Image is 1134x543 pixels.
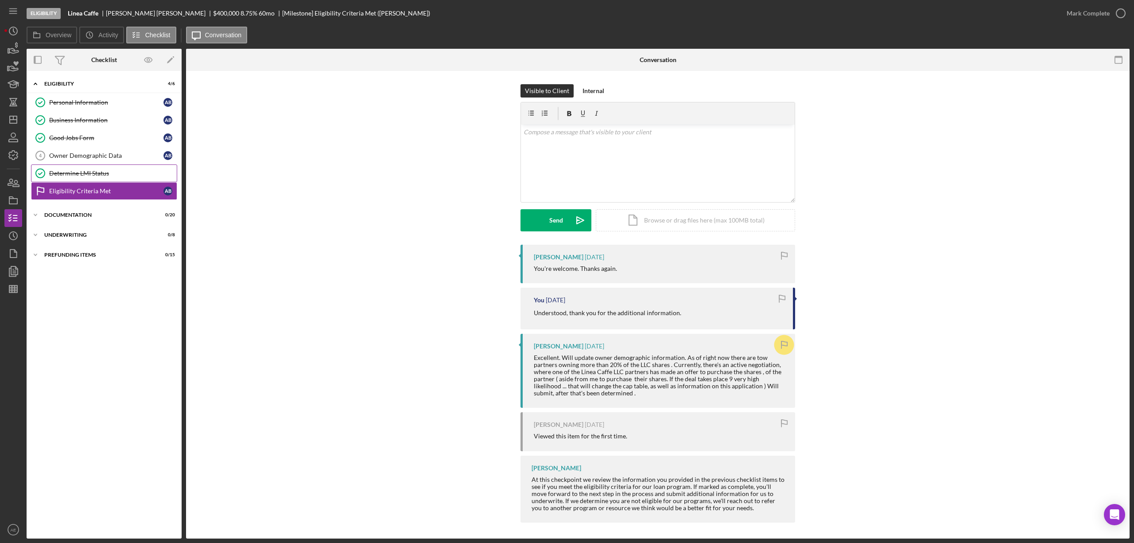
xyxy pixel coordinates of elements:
div: A B [163,98,172,107]
div: Internal [583,84,604,98]
div: [PERSON_NAME] [PERSON_NAME] [106,10,213,17]
div: Documentation [44,212,153,218]
button: Conversation [186,27,248,43]
div: Visible to Client [525,84,569,98]
div: Personal Information [49,99,163,106]
div: 60 mo [259,10,275,17]
a: Business InformationAB [31,111,177,129]
div: [PERSON_NAME] [532,465,581,472]
button: Overview [27,27,77,43]
tspan: 4 [39,153,42,158]
div: Underwriting [44,232,153,238]
div: A B [163,151,172,160]
div: Open Intercom Messenger [1104,504,1125,525]
button: Activity [79,27,124,43]
div: 4 / 6 [159,81,175,86]
a: Good Jobs FormAB [31,129,177,147]
time: 2025-09-11 21:44 [585,343,604,350]
button: Visible to Client [520,84,574,98]
div: At this checkpoint we review the information you provided in the previous checklist items to see ... [532,476,786,512]
div: [Milestone] Eligibility Criteria Met ([PERSON_NAME]) [282,10,430,17]
time: 2025-08-27 16:06 [585,421,604,428]
div: 0 / 15 [159,252,175,258]
div: Checklist [91,56,117,63]
div: Conversation [640,56,676,63]
div: A B [163,187,172,195]
button: Internal [578,84,609,98]
div: [PERSON_NAME] [534,421,583,428]
div: You [534,297,544,304]
b: Linea Caffe [68,10,98,17]
time: 2025-09-12 17:14 [585,254,604,261]
div: Mark Complete [1067,4,1110,22]
text: AE [11,527,16,532]
label: Activity [98,31,118,39]
label: Overview [46,31,71,39]
div: You're welcome. Thanks again. [534,265,617,272]
div: [PERSON_NAME] [534,343,583,350]
div: Prefunding Items [44,252,153,258]
div: 0 / 8 [159,232,175,238]
p: Understood, thank you for the additional information. [534,308,681,318]
div: A B [163,133,172,142]
div: Eligibility Criteria Met [49,188,163,195]
a: Personal InformationAB [31,94,177,111]
button: Checklist [126,27,176,43]
label: Conversation [205,31,242,39]
div: Owner Demographic Data [49,152,163,159]
div: Business Information [49,117,163,124]
div: A B [163,116,172,125]
div: 8.75 % [241,10,257,17]
a: 4Owner Demographic DataAB [31,147,177,164]
button: Mark Complete [1058,4,1130,22]
button: Send [520,209,591,231]
button: AE [4,521,22,539]
div: Eligibility [44,81,153,86]
div: Viewed this item for the first time. [534,433,627,440]
div: Eligibility [27,8,61,19]
time: 2025-09-12 16:32 [546,297,565,304]
label: Checklist [145,31,171,39]
div: 0 / 20 [159,212,175,218]
span: $400,000 [213,9,239,17]
a: Eligibility Criteria MetAB [31,182,177,200]
a: Determine LMI Status [31,164,177,182]
div: Good Jobs Form [49,134,163,141]
div: Determine LMI Status [49,170,177,177]
div: [PERSON_NAME] [534,254,583,261]
div: Excellent. Will update owner demographic information. As of right now there are tow partners owni... [534,354,786,397]
div: Send [549,209,563,231]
